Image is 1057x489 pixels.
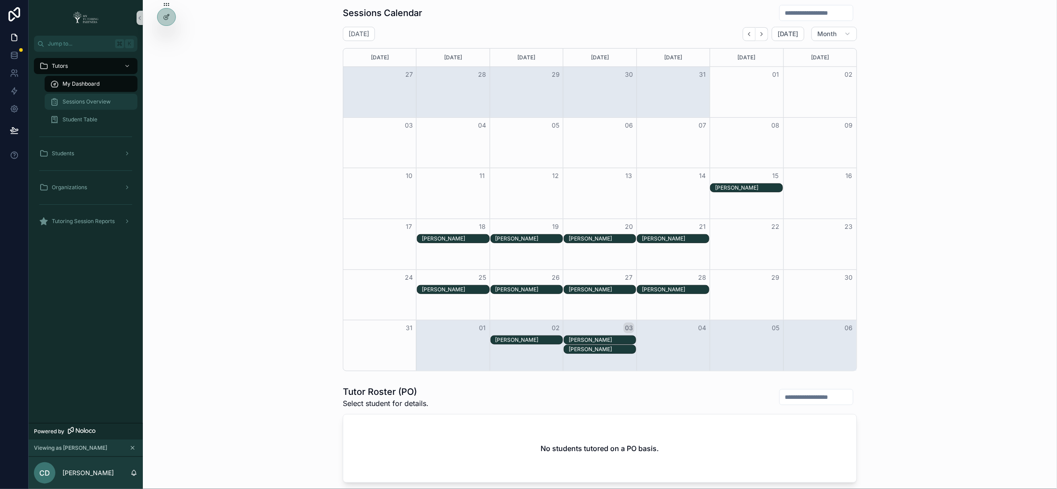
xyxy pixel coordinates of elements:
[52,62,68,70] span: Tutors
[624,221,634,232] button: 20
[39,468,50,478] span: CD
[624,323,634,333] button: 03
[477,170,488,181] button: 11
[34,145,137,162] a: Students
[743,27,756,41] button: Back
[422,235,489,242] div: [PERSON_NAME]
[756,27,768,41] button: Next
[844,221,854,232] button: 23
[495,336,562,344] div: Tyson Caesar-Walker
[404,323,414,333] button: 31
[62,468,114,477] p: [PERSON_NAME]
[62,80,100,87] span: My Dashboard
[343,385,429,398] h1: Tutor Roster (PO)
[550,272,561,283] button: 26
[34,58,137,74] a: Tutors
[495,336,562,344] div: [PERSON_NAME]
[772,27,804,41] button: [DATE]
[697,170,707,181] button: 14
[712,49,782,66] div: [DATE]
[418,49,488,66] div: [DATE]
[550,120,561,131] button: 05
[70,11,101,25] img: App logo
[495,286,562,293] div: [PERSON_NAME]
[34,179,137,195] a: Organizations
[404,272,414,283] button: 24
[697,69,707,80] button: 31
[29,52,143,241] div: scrollable content
[349,29,369,38] h2: [DATE]
[343,398,429,409] span: Select student for details.
[34,36,137,52] button: Jump to...K
[569,286,636,294] div: Tyson Caesar-Walker
[785,49,855,66] div: [DATE]
[770,69,781,80] button: 01
[48,40,112,47] span: Jump to...
[569,336,636,344] div: [PERSON_NAME]
[343,48,857,371] div: Month View
[495,235,562,242] div: [PERSON_NAME]
[569,235,636,242] div: [PERSON_NAME]
[477,221,488,232] button: 18
[817,30,837,38] span: Month
[477,272,488,283] button: 25
[844,170,854,181] button: 16
[422,286,489,294] div: Tyson Caesar-Walker
[45,76,137,92] a: My Dashboard
[495,286,562,294] div: Tyson Caesar-Walker
[34,444,107,452] span: Viewing as [PERSON_NAME]
[52,184,87,191] span: Organizations
[62,116,97,123] span: Student Table
[541,443,659,454] h2: No students tutored on a PO basis.
[844,323,854,333] button: 06
[569,286,636,293] div: [PERSON_NAME]
[550,323,561,333] button: 02
[642,286,709,293] div: [PERSON_NAME]
[770,120,781,131] button: 08
[34,428,64,435] span: Powered by
[642,235,709,243] div: Tyson Caesar-Walker
[715,184,782,192] div: Tyson Caesar-Walker
[29,423,143,439] a: Powered by
[404,120,414,131] button: 03
[52,150,74,157] span: Students
[697,272,707,283] button: 28
[697,120,707,131] button: 07
[624,120,634,131] button: 06
[715,184,782,191] div: [PERSON_NAME]
[638,49,708,66] div: [DATE]
[844,120,854,131] button: 09
[844,69,854,80] button: 02
[770,170,781,181] button: 15
[624,272,634,283] button: 27
[126,40,133,47] span: K
[422,235,489,243] div: Tyson Caesar-Walker
[34,213,137,229] a: Tutoring Session Reports
[477,69,488,80] button: 28
[495,235,562,243] div: Tyson Caesar-Walker
[422,286,489,293] div: [PERSON_NAME]
[550,170,561,181] button: 12
[491,49,562,66] div: [DATE]
[45,94,137,110] a: Sessions Overview
[477,323,488,333] button: 01
[565,49,635,66] div: [DATE]
[550,221,561,232] button: 19
[569,345,636,353] div: Tyson Caesar-Walker
[642,235,709,242] div: [PERSON_NAME]
[404,69,414,80] button: 27
[770,272,781,283] button: 29
[477,120,488,131] button: 04
[624,69,634,80] button: 30
[642,286,709,294] div: Tyson Caesar-Walker
[52,218,115,225] span: Tutoring Session Reports
[569,346,636,353] div: [PERSON_NAME]
[697,323,707,333] button: 04
[778,30,799,38] span: [DATE]
[811,27,857,41] button: Month
[624,170,634,181] button: 13
[404,221,414,232] button: 17
[770,323,781,333] button: 05
[45,112,137,128] a: Student Table
[550,69,561,80] button: 29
